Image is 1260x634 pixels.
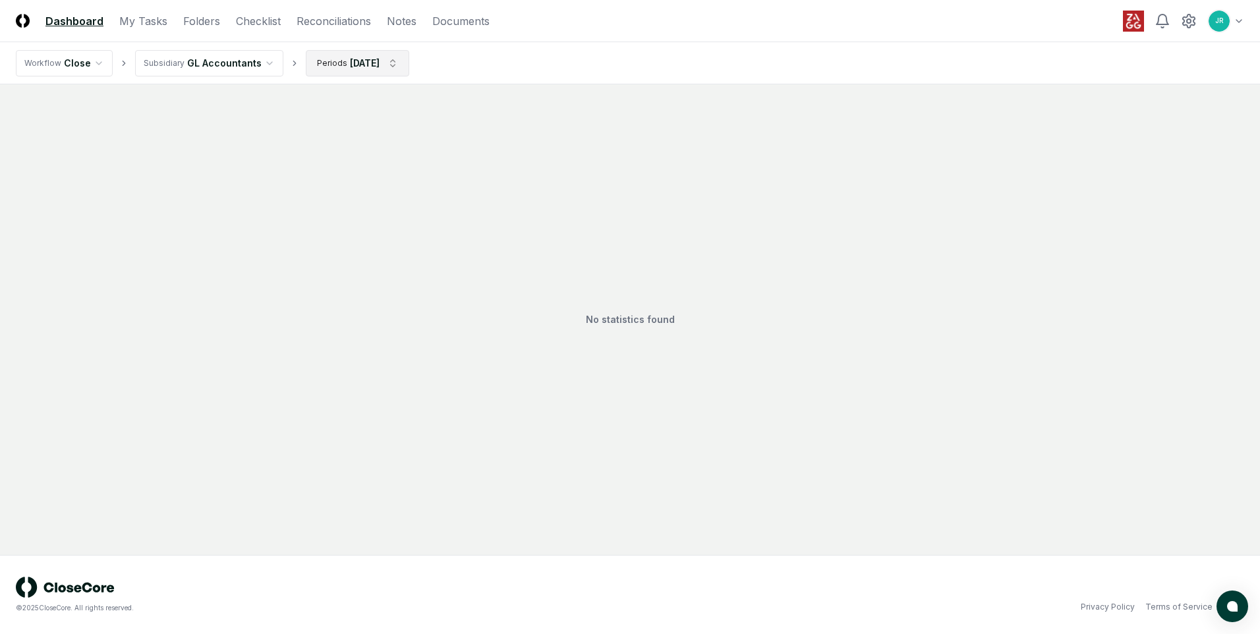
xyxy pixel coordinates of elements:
img: Logo [16,14,30,28]
div: Workflow [24,57,61,69]
a: Privacy Policy [1081,601,1135,613]
a: Documents [432,13,490,29]
div: Periods [317,57,347,69]
a: Notes [387,13,416,29]
button: JR [1207,9,1231,33]
a: Checklist [236,13,281,29]
div: [DATE] [350,56,380,70]
a: My Tasks [119,13,167,29]
div: © 2025 CloseCore. All rights reserved. [16,603,630,613]
a: Dashboard [45,13,103,29]
img: logo [16,577,115,598]
a: Terms of Service [1145,601,1213,613]
img: ZAGG logo [1123,11,1144,32]
div: Subsidiary [144,57,185,69]
button: Periods[DATE] [306,50,409,76]
nav: breadcrumb [16,50,409,76]
span: JR [1215,16,1224,26]
a: Reconciliations [297,13,371,29]
a: Folders [183,13,220,29]
button: atlas-launcher [1217,591,1248,622]
div: No statistics found [16,100,1244,539]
